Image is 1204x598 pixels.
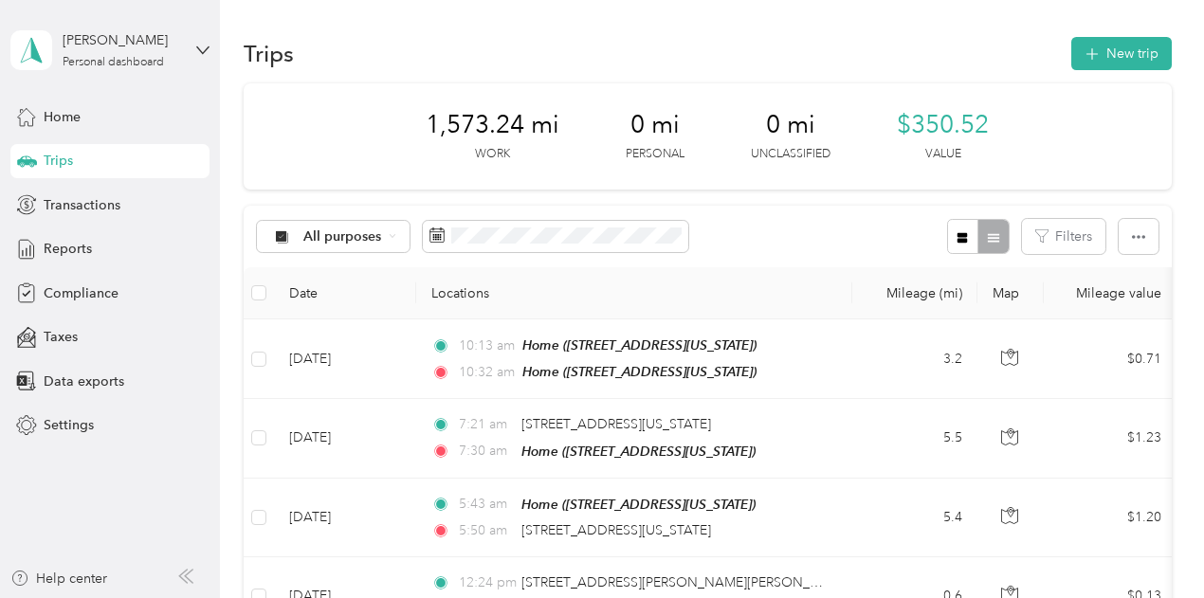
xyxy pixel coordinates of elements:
[1071,37,1172,70] button: New trip
[1044,267,1177,319] th: Mileage value
[1044,319,1177,399] td: $0.71
[852,479,977,557] td: 5.4
[925,146,961,163] p: Value
[475,146,510,163] p: Work
[521,497,756,512] span: Home ([STREET_ADDRESS][US_STATE])
[459,441,513,462] span: 7:30 am
[416,267,852,319] th: Locations
[852,267,977,319] th: Mileage (mi)
[630,110,680,140] span: 0 mi
[274,267,416,319] th: Date
[897,110,989,140] span: $350.52
[274,319,416,399] td: [DATE]
[521,574,921,590] span: [STREET_ADDRESS][PERSON_NAME][PERSON_NAME][US_STATE]
[44,195,120,215] span: Transactions
[274,399,416,478] td: [DATE]
[44,151,73,171] span: Trips
[1022,219,1105,254] button: Filters
[10,569,107,589] button: Help center
[1044,399,1177,478] td: $1.23
[521,522,711,538] span: [STREET_ADDRESS][US_STATE]
[63,30,181,50] div: [PERSON_NAME]
[459,362,515,383] span: 10:32 am
[426,110,559,140] span: 1,573.24 mi
[521,444,756,459] span: Home ([STREET_ADDRESS][US_STATE])
[44,283,119,303] span: Compliance
[521,416,711,432] span: [STREET_ADDRESS][US_STATE]
[1098,492,1204,598] iframe: Everlance-gr Chat Button Frame
[522,364,757,379] span: Home ([STREET_ADDRESS][US_STATE])
[1044,479,1177,557] td: $1.20
[852,399,977,478] td: 5.5
[44,107,81,127] span: Home
[852,319,977,399] td: 3.2
[63,57,164,68] div: Personal dashboard
[44,415,94,435] span: Settings
[459,335,515,356] span: 10:13 am
[459,572,513,593] span: 12:24 pm
[303,230,382,244] span: All purposes
[44,327,78,347] span: Taxes
[751,146,830,163] p: Unclassified
[459,520,513,541] span: 5:50 am
[244,44,294,63] h1: Trips
[977,267,1044,319] th: Map
[44,239,92,259] span: Reports
[766,110,815,140] span: 0 mi
[459,414,513,435] span: 7:21 am
[459,494,513,515] span: 5:43 am
[522,337,757,353] span: Home ([STREET_ADDRESS][US_STATE])
[274,479,416,557] td: [DATE]
[626,146,684,163] p: Personal
[44,371,124,391] span: Data exports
